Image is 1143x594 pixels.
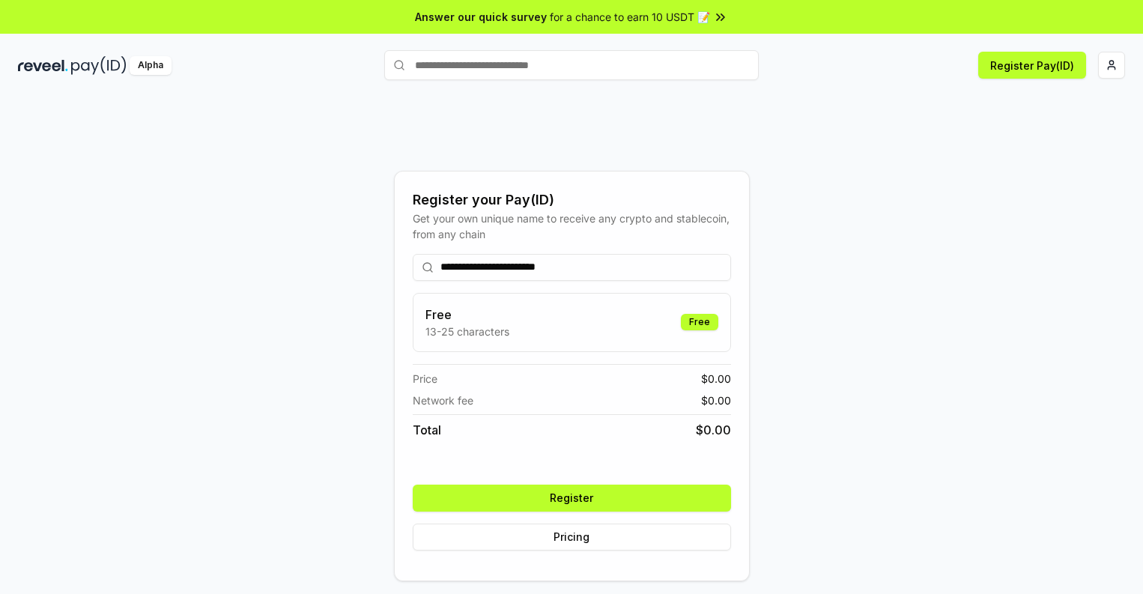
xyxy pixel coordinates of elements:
[18,56,68,75] img: reveel_dark
[130,56,172,75] div: Alpha
[978,52,1086,79] button: Register Pay(ID)
[413,421,441,439] span: Total
[681,314,718,330] div: Free
[413,524,731,551] button: Pricing
[413,393,473,408] span: Network fee
[413,485,731,512] button: Register
[413,371,437,387] span: Price
[425,324,509,339] p: 13-25 characters
[425,306,509,324] h3: Free
[413,210,731,242] div: Get your own unique name to receive any crypto and stablecoin, from any chain
[701,393,731,408] span: $ 0.00
[696,421,731,439] span: $ 0.00
[415,9,547,25] span: Answer our quick survey
[701,371,731,387] span: $ 0.00
[550,9,710,25] span: for a chance to earn 10 USDT 📝
[71,56,127,75] img: pay_id
[413,190,731,210] div: Register your Pay(ID)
